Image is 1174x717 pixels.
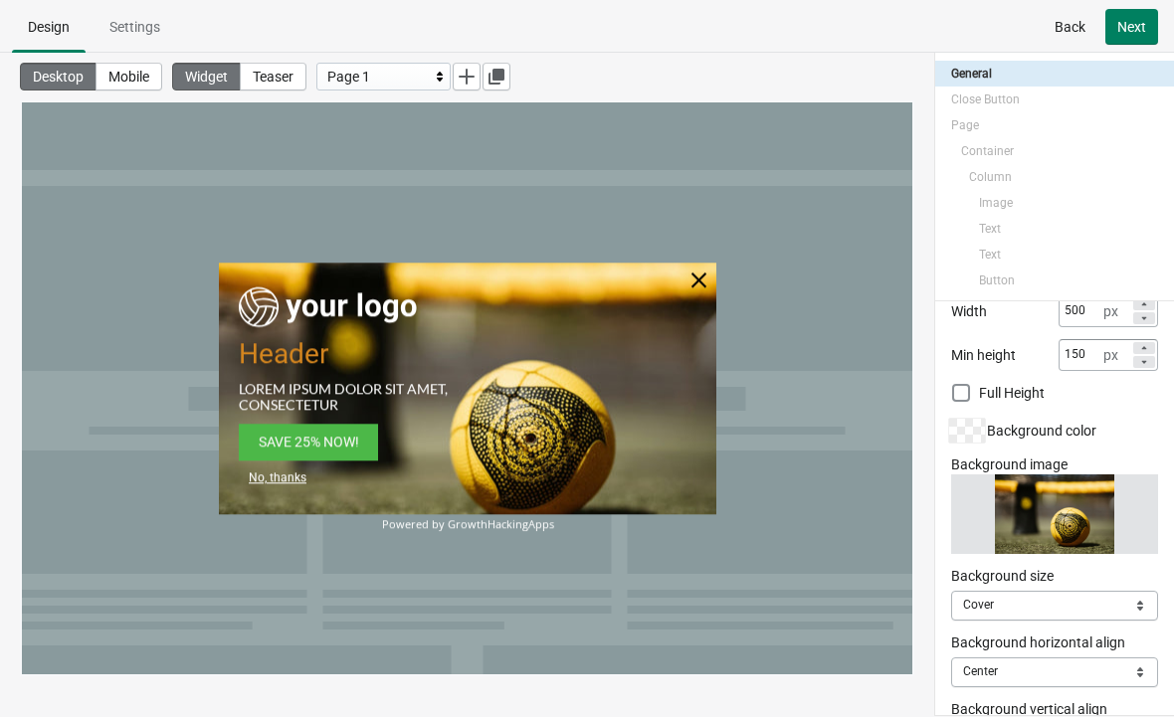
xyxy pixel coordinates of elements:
[20,63,97,90] button: Desktop
[185,69,228,85] span: Widget
[951,454,1158,554] div: Background image
[987,423,1096,439] span: Background color
[1055,19,1085,35] span: Back
[217,277,426,321] div: Lorem ipsum dolor sit amet, consectetur
[33,69,84,85] span: Desktop
[1117,19,1146,35] span: Next
[951,701,1107,717] span: Background vertical align
[327,65,430,89] div: Page 1
[28,19,70,35] span: Design
[22,102,912,674] iframe: widget
[217,180,396,225] img: sport_logo_example.svg
[240,63,306,90] button: Teaser
[217,225,426,278] div: Header
[951,303,987,319] span: Width
[1105,9,1158,45] button: Next
[197,415,694,428] div: Powered by GrowthHackingApps
[951,347,1016,363] span: Min height
[109,19,160,35] span: Settings
[979,385,1045,401] span: Full Height
[96,63,162,90] button: Mobile
[951,568,1054,584] span: Background size
[1059,341,1099,369] input: 150
[1043,9,1097,45] button: Back
[1103,299,1118,323] div: px
[108,69,149,85] span: Mobile
[253,69,293,85] span: Teaser
[172,63,241,90] button: Widget
[1103,343,1118,367] div: px
[951,634,1125,650] span: Background horizontal align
